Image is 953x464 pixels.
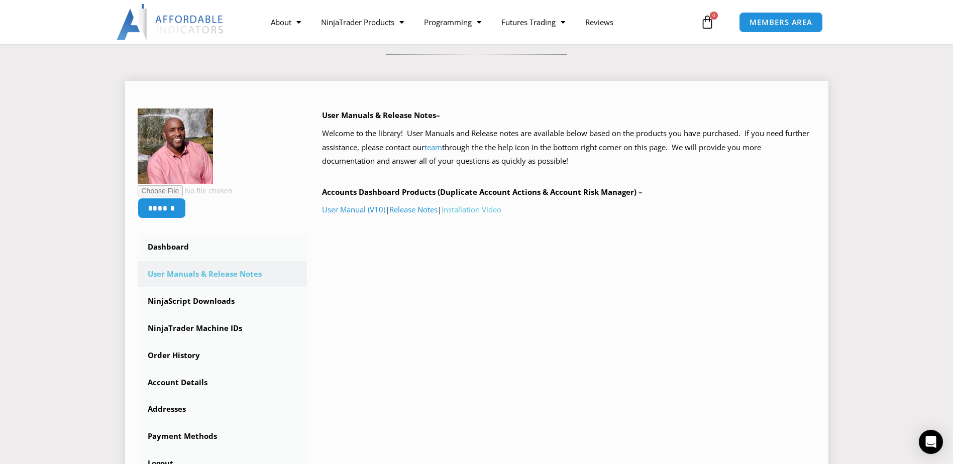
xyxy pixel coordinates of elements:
a: About [261,11,311,34]
img: 21cf59dee3435ae6e3fd18452dace1b1a27eee37e948b8415f7ebafa0b6dd634 [138,108,213,184]
a: NinjaTrader Products [311,11,414,34]
a: Account Details [138,370,307,396]
a: Order History [138,342,307,369]
a: NinjaScript Downloads [138,288,307,314]
p: | | [322,203,816,217]
a: Installation Video [442,204,501,214]
a: Dashboard [138,234,307,260]
a: User Manuals & Release Notes [138,261,307,287]
a: Futures Trading [491,11,575,34]
a: Release Notes [389,204,438,214]
a: 0 [685,8,729,37]
a: Reviews [575,11,623,34]
div: Open Intercom Messenger [919,430,943,454]
b: User Manuals & Release Notes– [322,110,440,120]
span: MEMBERS AREA [750,19,812,26]
a: team [425,142,442,152]
a: Addresses [138,396,307,422]
img: LogoAI | Affordable Indicators – NinjaTrader [117,4,225,40]
a: User Manual (V10) [322,204,385,214]
a: Payment Methods [138,423,307,449]
b: Accounts Dashboard Products (Duplicate Account Actions & Account Risk Manager) – [322,187,643,197]
nav: Menu [261,11,698,34]
span: 0 [710,12,718,20]
a: NinjaTrader Machine IDs [138,315,307,341]
a: MEMBERS AREA [739,12,823,33]
a: Programming [414,11,491,34]
p: Welcome to the library! User Manuals and Release notes are available below based on the products ... [322,127,816,169]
